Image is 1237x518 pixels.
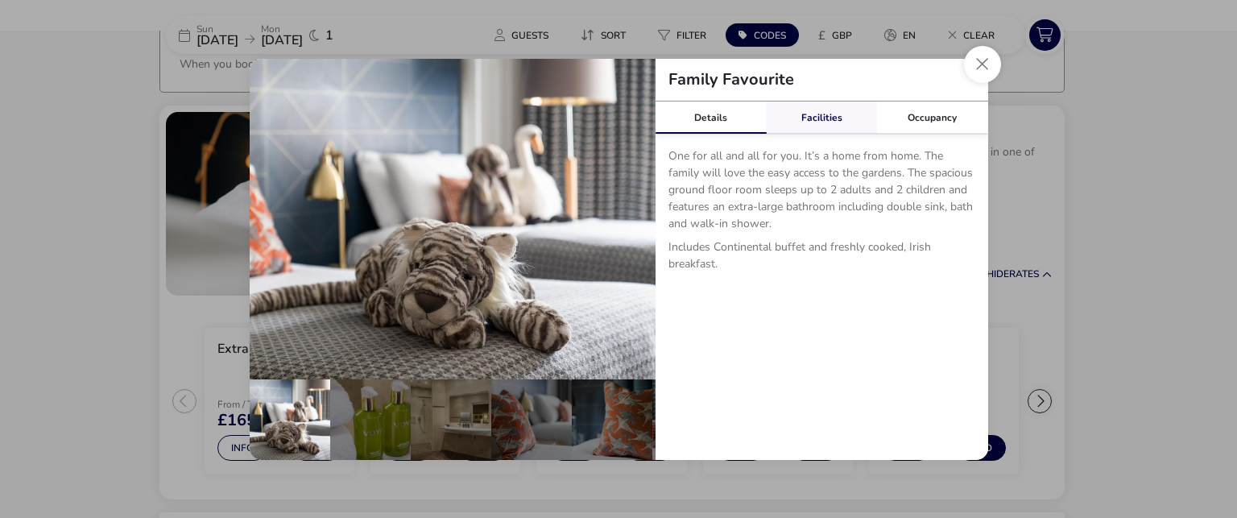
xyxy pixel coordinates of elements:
[656,102,767,134] div: Details
[964,46,1001,83] button: Close dialog
[656,72,807,88] h2: Family Favourite
[766,102,877,134] div: Facilities
[250,59,656,379] img: 8a72083e188a9e677f8329517ed1b02b8fc4843cfca6cf4a87e53ac4c113ece7
[250,59,988,460] div: details
[668,238,975,279] p: Includes Continental buffet and freshly cooked, Irish breakfast.
[877,102,988,134] div: Occupancy
[668,147,975,238] p: One for all and all for you. It’s a home from home. The family will love the easy access to the g...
